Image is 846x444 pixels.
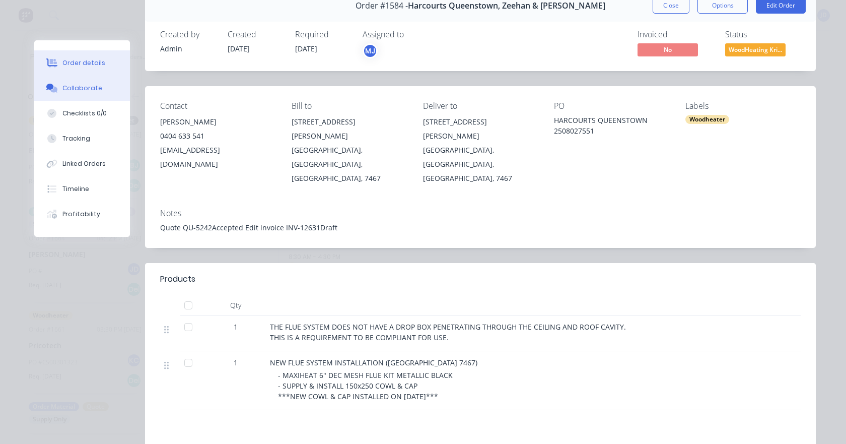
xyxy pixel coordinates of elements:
div: Order details [62,58,105,68]
div: Required [295,30,350,39]
div: Checklists 0/0 [62,109,107,118]
button: Checklists 0/0 [34,101,130,126]
div: Linked Orders [62,159,106,168]
div: Products [160,273,195,285]
button: Timeline [34,176,130,202]
div: [PERSON_NAME] [160,115,275,129]
span: Order #1584 - [356,1,408,11]
div: [EMAIL_ADDRESS][DOMAIN_NAME] [160,143,275,171]
div: Collaborate [62,84,102,93]
span: Harcourts Queenstown, Zeehan & [PERSON_NAME] [408,1,605,11]
span: [DATE] [295,44,317,53]
button: Linked Orders [34,151,130,176]
div: Bill to [292,101,407,111]
span: THE FLUE SYSTEM DOES NOT HAVE A DROP BOX PENETRATING THROUGH THE CEILING AND ROOF CAVITY. THIS IS... [270,322,628,342]
div: Created by [160,30,216,39]
div: HARCOURTS QUEENSTOWN 2508027551 [554,115,669,136]
div: 0404 633 541 [160,129,275,143]
span: NEW FLUE SYSTEM INSTALLATION ([GEOGRAPHIC_DATA] 7467) [270,358,477,367]
span: 1 [234,357,238,368]
div: Woodheater [685,115,729,124]
button: Order details [34,50,130,76]
span: - MAXIHEAT 6" DEC MESH FLUE KIT METALLIC BLACK - SUPPLY & INSTALL 150x250 COWL & CAP ***NEW COWL ... [278,370,453,401]
div: Qty [205,295,266,315]
div: Status [725,30,801,39]
div: [GEOGRAPHIC_DATA], [GEOGRAPHIC_DATA], [GEOGRAPHIC_DATA], 7467 [423,143,538,185]
div: Assigned to [363,30,463,39]
span: 1 [234,322,238,332]
div: Contact [160,101,275,111]
div: [PERSON_NAME]0404 633 541[EMAIL_ADDRESS][DOMAIN_NAME] [160,115,275,171]
div: [STREET_ADDRESS][PERSON_NAME] [292,115,407,143]
div: [STREET_ADDRESS][PERSON_NAME][GEOGRAPHIC_DATA], [GEOGRAPHIC_DATA], [GEOGRAPHIC_DATA], 7467 [292,115,407,185]
div: PO [554,101,669,111]
span: [DATE] [228,44,250,53]
div: Profitability [62,210,100,219]
div: Invoiced [638,30,713,39]
span: WoodHeating Kri... [725,43,786,56]
span: No [638,43,698,56]
div: Timeline [62,184,89,194]
div: Labels [685,101,801,111]
div: Created [228,30,283,39]
div: [GEOGRAPHIC_DATA], [GEOGRAPHIC_DATA], [GEOGRAPHIC_DATA], 7467 [292,143,407,185]
button: WoodHeating Kri... [725,43,786,58]
div: Deliver to [423,101,538,111]
div: Notes [160,209,801,218]
div: Tracking [62,134,90,143]
button: Collaborate [34,76,130,101]
div: Admin [160,43,216,54]
div: [STREET_ADDRESS][PERSON_NAME][GEOGRAPHIC_DATA], [GEOGRAPHIC_DATA], [GEOGRAPHIC_DATA], 7467 [423,115,538,185]
div: [STREET_ADDRESS][PERSON_NAME] [423,115,538,143]
div: Quote QU-5242Accepted Edit invoice INV-12631Draft [160,222,801,233]
button: Profitability [34,202,130,227]
button: Tracking [34,126,130,151]
button: MJ [363,43,378,58]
